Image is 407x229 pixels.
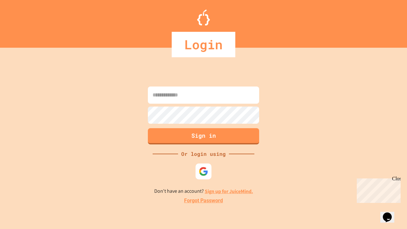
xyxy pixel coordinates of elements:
div: Login [172,32,235,57]
div: Or login using [178,150,229,158]
img: google-icon.svg [199,167,208,176]
iframe: chat widget [354,176,401,203]
a: Sign up for JuiceMind. [205,188,253,195]
iframe: chat widget [380,204,401,223]
button: Sign in [148,128,259,144]
p: Don't have an account? [154,187,253,195]
div: Chat with us now!Close [3,3,44,40]
a: Forgot Password [184,197,223,205]
img: Logo.svg [197,10,210,25]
